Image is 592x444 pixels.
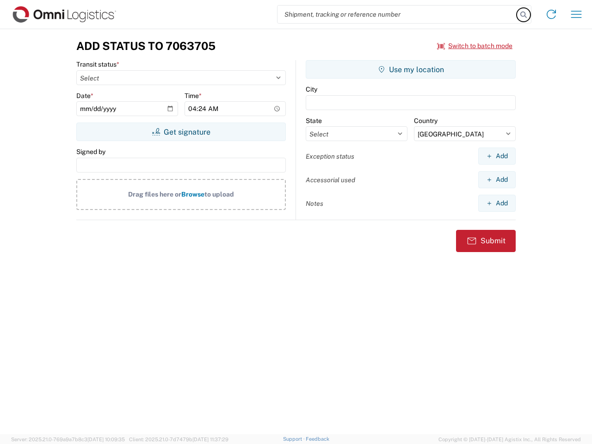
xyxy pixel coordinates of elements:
label: Date [76,92,93,100]
span: [DATE] 11:37:29 [192,437,228,442]
button: Submit [456,230,516,252]
label: Accessorial used [306,176,355,184]
label: State [306,117,322,125]
button: Add [478,148,516,165]
span: to upload [204,191,234,198]
label: Exception status [306,152,354,160]
span: Browse [181,191,204,198]
label: Signed by [76,148,105,156]
label: Country [414,117,438,125]
h3: Add Status to 7063705 [76,39,216,53]
button: Add [478,171,516,188]
label: Transit status [76,60,119,68]
input: Shipment, tracking or reference number [277,6,517,23]
button: Switch to batch mode [437,38,512,54]
span: Copyright © [DATE]-[DATE] Agistix Inc., All Rights Reserved [438,435,581,444]
label: City [306,85,317,93]
a: Support [283,436,306,442]
span: [DATE] 10:09:35 [87,437,125,442]
label: Notes [306,199,323,208]
label: Time [185,92,202,100]
span: Drag files here or [128,191,181,198]
button: Get signature [76,123,286,141]
button: Add [478,195,516,212]
span: Client: 2025.21.0-7d7479b [129,437,228,442]
button: Use my location [306,60,516,79]
span: Server: 2025.21.0-769a9a7b8c3 [11,437,125,442]
a: Feedback [306,436,329,442]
